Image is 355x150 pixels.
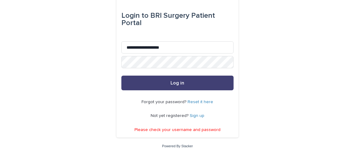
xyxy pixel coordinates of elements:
span: Not yet registered? [151,114,190,118]
a: Powered By Stacker [162,144,193,148]
p: Please check your username and password [134,127,221,133]
span: Log in [171,81,185,85]
a: Sign up [190,114,204,118]
span: Login to [121,12,149,19]
button: Log in [121,76,234,90]
div: BRI Surgery Patient Portal [121,7,234,32]
a: Reset it here [188,100,213,104]
span: Forgot your password? [142,100,188,104]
